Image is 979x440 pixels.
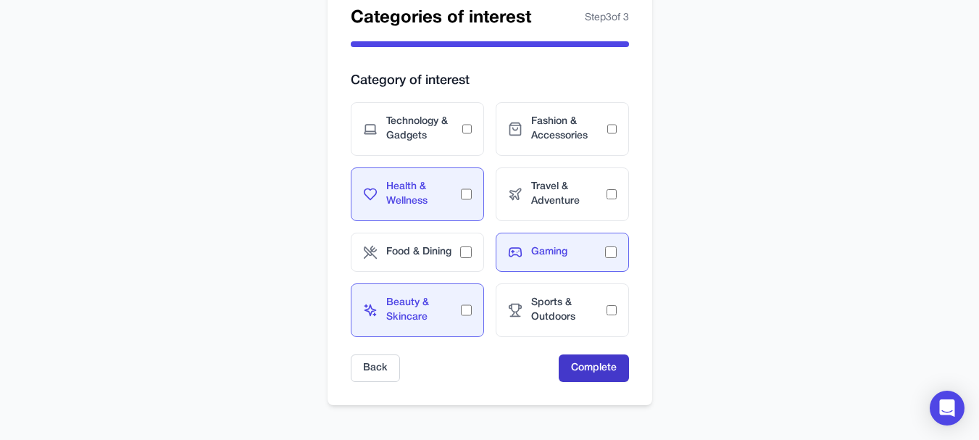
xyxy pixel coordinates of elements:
span: Gaming [531,245,605,260]
h2: Categories of interest [351,7,531,30]
div: Open Intercom Messenger [930,391,965,426]
span: Food & Dining [386,245,460,260]
span: Health & Wellness [386,180,462,209]
span: Technology & Gadgets [386,115,462,144]
span: Step 3 of 3 [585,11,629,25]
button: Complete [559,354,629,382]
span: Sports & Outdoors [531,296,607,325]
span: Fashion & Accessories [531,115,607,144]
h3: Category of interest [351,70,629,91]
button: Back [351,354,400,382]
span: Travel & Adventure [531,180,607,209]
span: Beauty & Skincare [386,296,462,325]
